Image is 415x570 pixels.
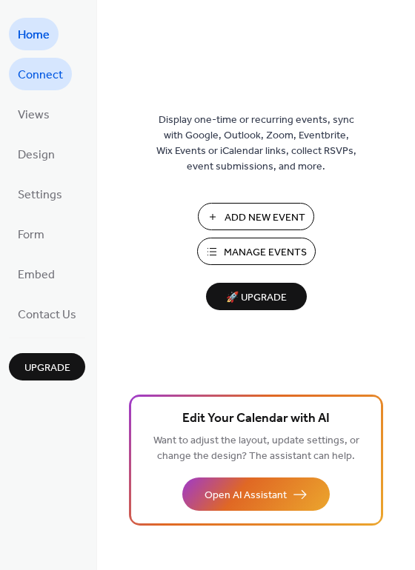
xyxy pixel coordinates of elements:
[206,283,307,310] button: 🚀 Upgrade
[9,298,85,330] a: Contact Us
[24,361,70,376] span: Upgrade
[18,184,62,207] span: Settings
[9,58,72,90] a: Connect
[18,144,55,167] span: Design
[18,224,44,247] span: Form
[9,218,53,250] a: Form
[153,431,359,466] span: Want to adjust the layout, update settings, or change the design? The assistant can help.
[225,210,305,226] span: Add New Event
[9,18,59,50] a: Home
[9,138,64,170] a: Design
[9,98,59,130] a: Views
[182,477,330,511] button: Open AI Assistant
[197,238,316,265] button: Manage Events
[205,488,287,503] span: Open AI Assistant
[182,409,330,429] span: Edit Your Calendar with AI
[18,64,63,87] span: Connect
[18,24,50,47] span: Home
[156,113,356,175] span: Display one-time or recurring events, sync with Google, Outlook, Zoom, Eventbrite, Wix Events or ...
[9,258,64,290] a: Embed
[9,178,71,210] a: Settings
[224,245,307,261] span: Manage Events
[198,203,314,230] button: Add New Event
[18,104,50,127] span: Views
[215,288,298,308] span: 🚀 Upgrade
[18,304,76,327] span: Contact Us
[18,264,55,287] span: Embed
[9,353,85,380] button: Upgrade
